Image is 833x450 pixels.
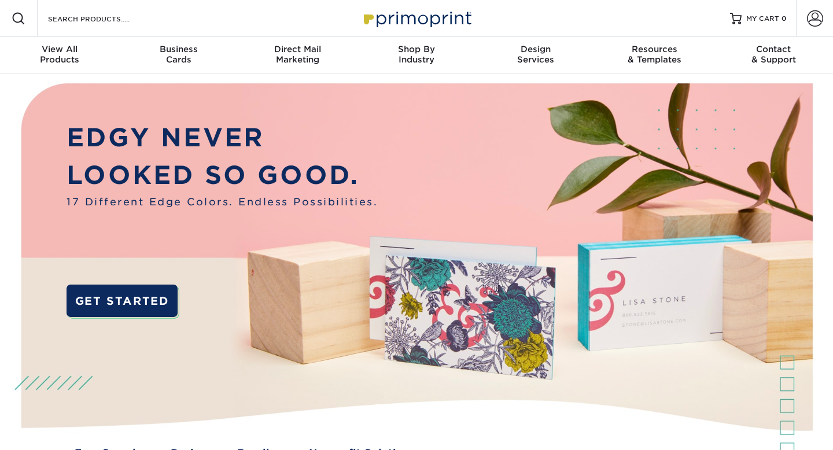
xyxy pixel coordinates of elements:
[595,44,714,54] span: Resources
[238,44,357,65] div: Marketing
[67,157,378,194] p: LOOKED SO GOOD.
[67,194,378,209] span: 17 Different Edge Colors. Endless Possibilities.
[595,44,714,65] div: & Templates
[476,44,595,65] div: Services
[47,12,160,25] input: SEARCH PRODUCTS.....
[357,44,476,65] div: Industry
[67,285,177,318] a: GET STARTED
[357,37,476,74] a: Shop ByIndustry
[119,44,238,65] div: Cards
[119,37,238,74] a: BusinessCards
[714,44,833,54] span: Contact
[67,119,378,157] p: EDGY NEVER
[359,6,474,31] img: Primoprint
[476,37,595,74] a: DesignServices
[476,44,595,54] span: Design
[238,44,357,54] span: Direct Mail
[595,37,714,74] a: Resources& Templates
[782,14,787,23] span: 0
[714,44,833,65] div: & Support
[357,44,476,54] span: Shop By
[714,37,833,74] a: Contact& Support
[746,14,779,24] span: MY CART
[238,37,357,74] a: Direct MailMarketing
[119,44,238,54] span: Business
